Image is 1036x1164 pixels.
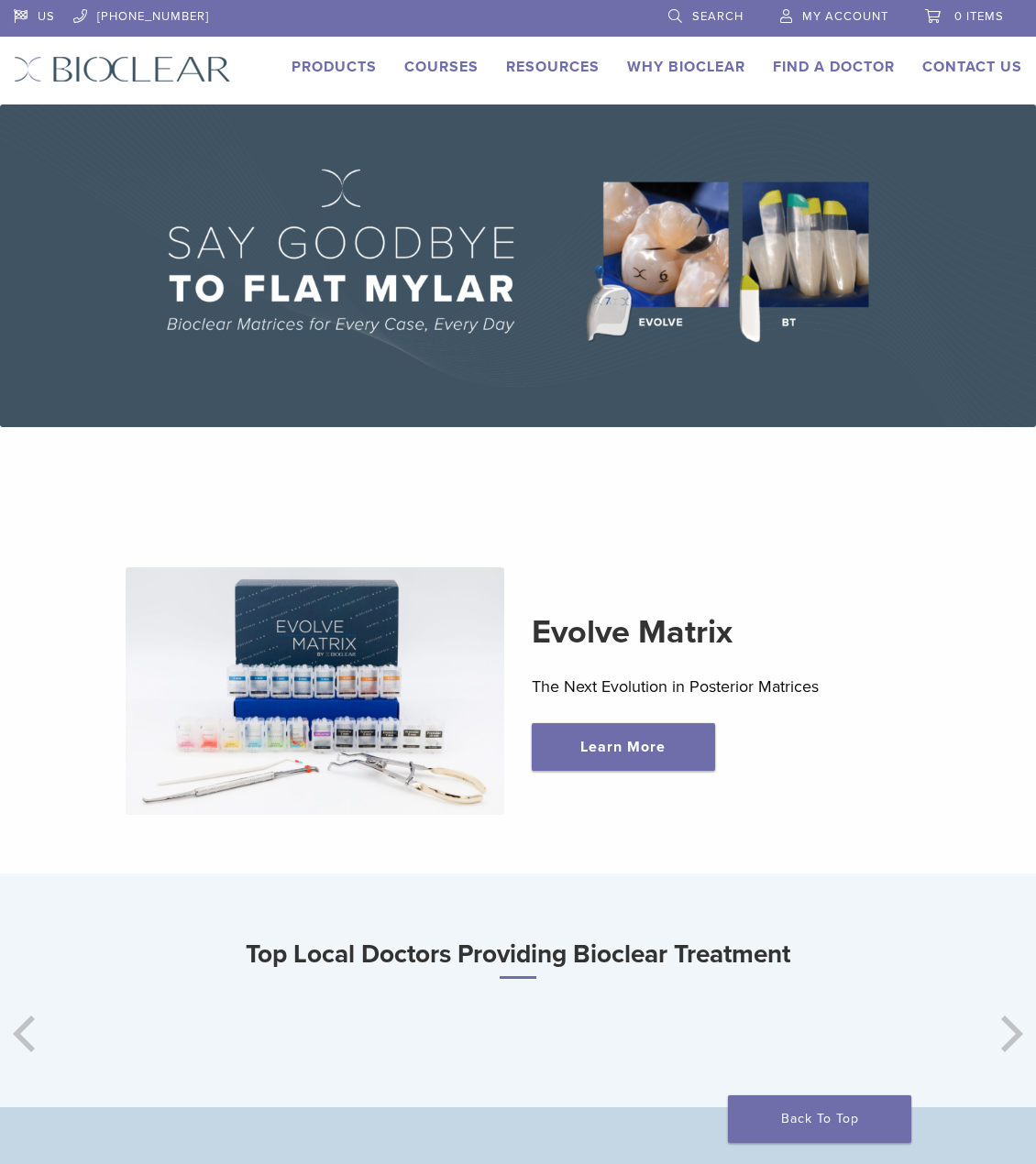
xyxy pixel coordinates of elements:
[728,1095,911,1143] a: Back To Top
[14,56,231,82] img: Bioclear
[802,9,888,24] span: My Account
[692,9,744,24] span: Search
[922,58,1022,76] a: Contact Us
[532,610,910,654] h2: Evolve Matrix
[532,723,715,771] a: Learn More
[532,673,910,700] p: The Next Evolution in Posterior Matrices
[773,58,895,76] a: Find A Doctor
[954,9,1004,24] span: 0 items
[506,58,600,76] a: Resources
[292,58,377,76] a: Products
[126,567,504,815] img: Evolve Matrix
[627,58,745,76] a: Why Bioclear
[404,58,479,76] a: Courses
